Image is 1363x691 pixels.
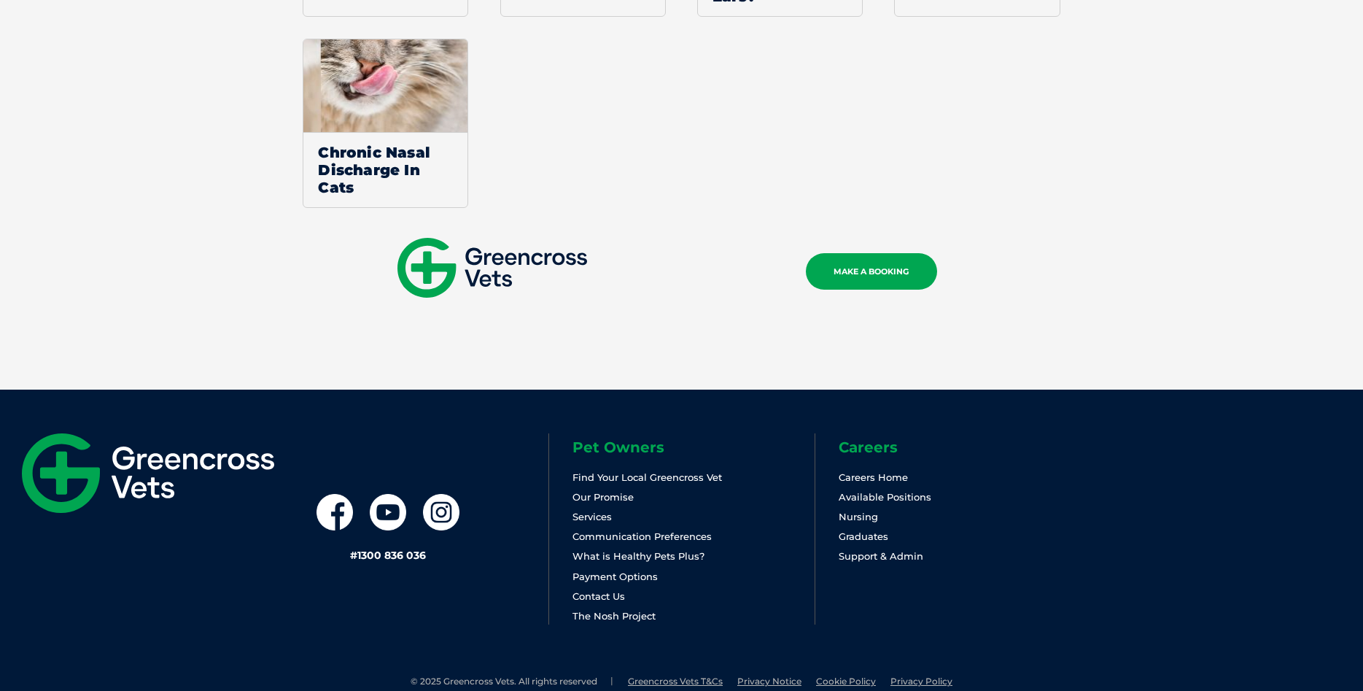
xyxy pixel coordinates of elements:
a: Greencross Vets T&Cs [628,676,723,687]
a: Contact Us [572,590,625,602]
a: MAKE A BOOKING [806,253,937,290]
li: © 2025 Greencross Vets. All rights reserved [411,676,613,688]
span: Chronic Nasal Discharge In Cats [303,132,467,207]
a: Services [572,511,612,522]
img: gxv-logo-mobile.svg [397,238,587,298]
span: # [350,549,357,562]
a: The Nosh Project [572,610,656,622]
a: Available Positions [839,491,931,503]
a: Privacy Notice [737,676,801,687]
a: Payment Options [572,571,658,582]
a: Nursing [839,511,878,522]
a: What is Healthy Pets Plus? [572,550,704,562]
a: Support & Admin [839,550,923,562]
a: Communication Preferences [572,530,712,542]
a: Cookie Policy [816,676,876,687]
a: Careers Home [839,471,908,483]
a: Our Promise [572,491,634,503]
h6: Pet Owners [572,440,815,455]
a: Privacy Policy [890,676,952,687]
a: #1300 836 036 [350,549,426,562]
a: Chronic Nasal Discharge In Cats [303,39,468,208]
a: Graduates [839,530,888,542]
a: Find Your Local Greencross Vet [572,471,722,483]
h6: Careers [839,440,1082,455]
